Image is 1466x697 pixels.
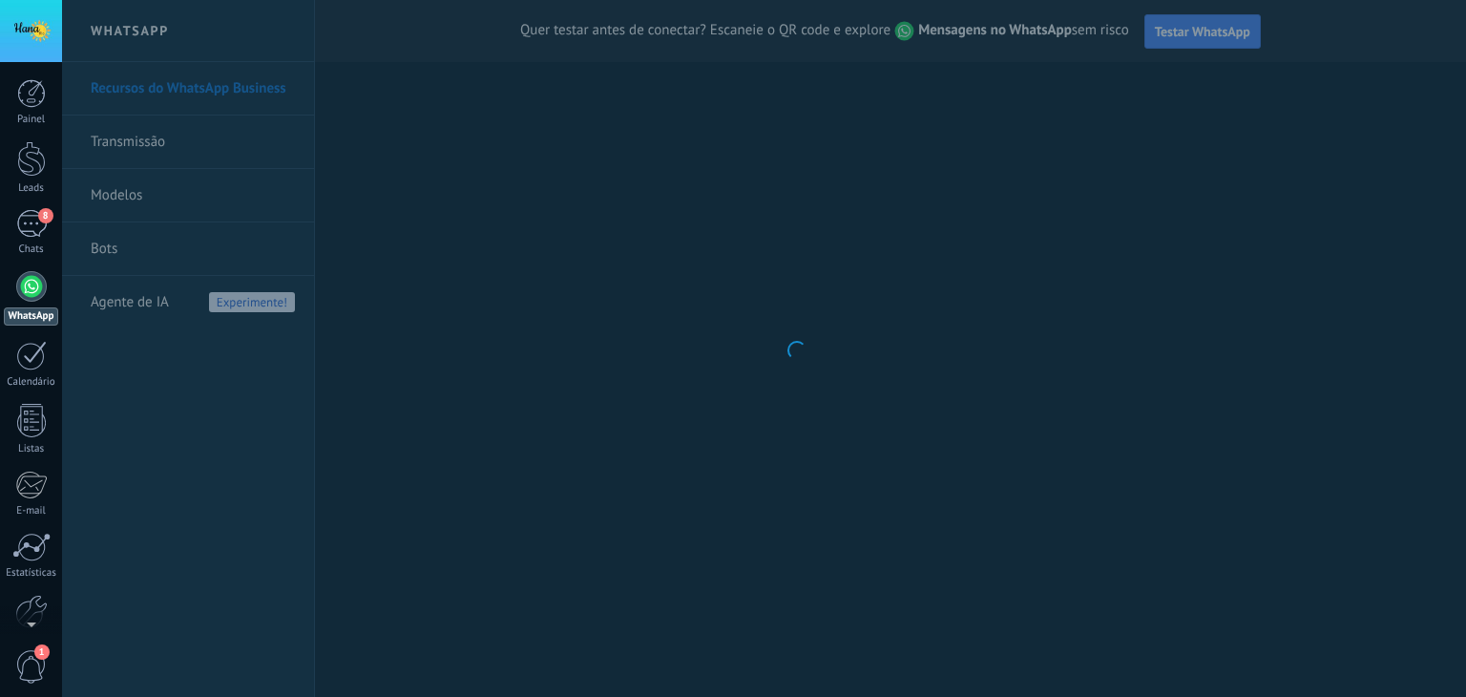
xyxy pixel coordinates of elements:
div: Leads [4,182,59,195]
div: Calendário [4,376,59,389]
span: 8 [38,208,53,223]
div: WhatsApp [4,307,58,326]
div: E-mail [4,505,59,517]
div: Estatísticas [4,567,59,580]
span: 1 [34,644,50,660]
div: Chats [4,243,59,256]
div: Listas [4,443,59,455]
div: Painel [4,114,59,126]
